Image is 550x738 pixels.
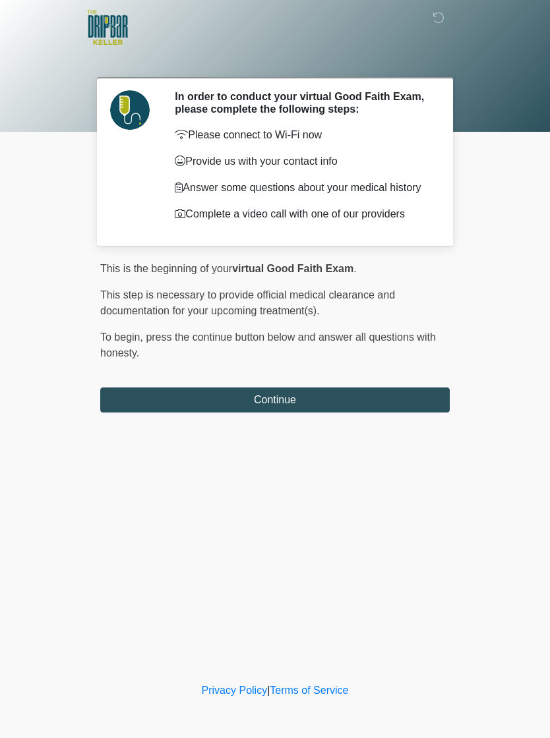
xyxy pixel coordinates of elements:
[100,331,146,343] span: To begin,
[175,127,430,143] p: Please connect to Wi-Fi now
[232,263,353,274] strong: virtual Good Faith Exam
[202,685,268,696] a: Privacy Policy
[90,47,460,72] h1: ‎ ‎
[353,263,356,274] span: .
[87,10,128,45] img: The DRIPBaR - Keller Logo
[175,154,430,169] p: Provide us with your contact info
[270,685,348,696] a: Terms of Service
[267,685,270,696] a: |
[100,331,436,358] span: press the continue button below and answer all questions with honesty.
[100,263,232,274] span: This is the beginning of your
[100,289,395,316] span: This step is necessary to provide official medical clearance and documentation for your upcoming ...
[100,387,450,412] button: Continue
[175,180,430,196] p: Answer some questions about your medical history
[110,90,150,130] img: Agent Avatar
[175,206,430,222] p: Complete a video call with one of our providers
[175,90,430,115] h2: In order to conduct your virtual Good Faith Exam, please complete the following steps:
